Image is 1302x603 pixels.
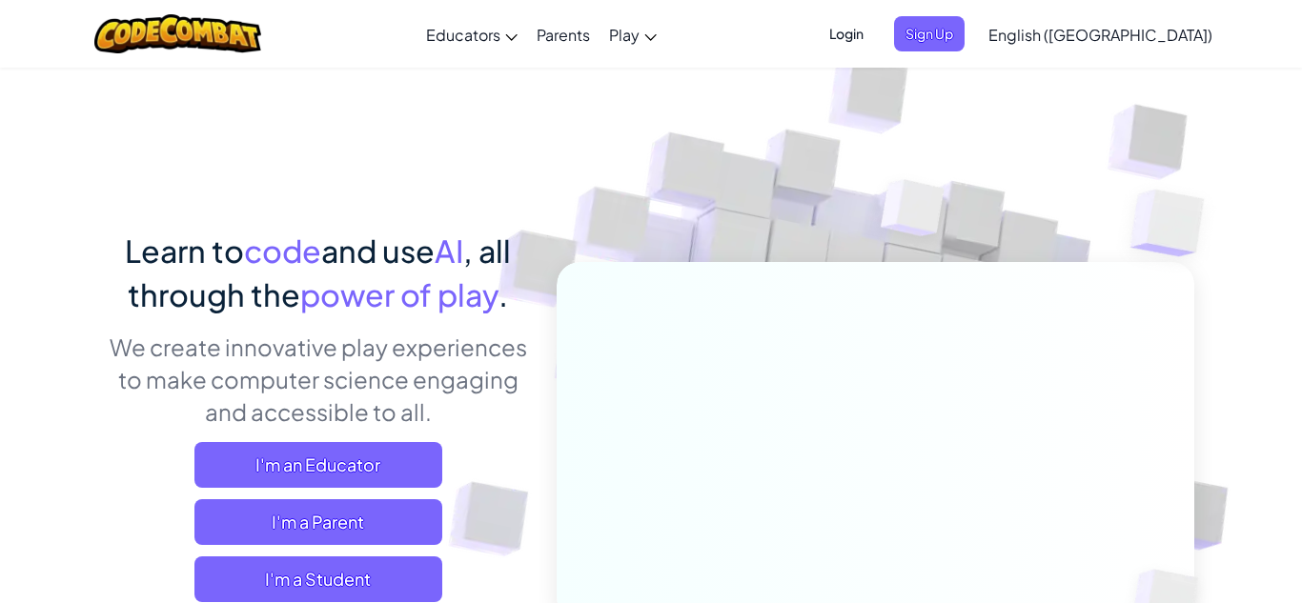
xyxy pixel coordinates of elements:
[194,556,442,602] button: I'm a Student
[426,25,500,45] span: Educators
[609,25,640,45] span: Play
[818,16,875,51] button: Login
[300,275,498,313] span: power of play
[894,16,965,51] button: Sign Up
[600,9,666,60] a: Play
[194,442,442,488] a: I'm an Educator
[498,275,508,313] span: .
[244,231,321,270] span: code
[979,9,1222,60] a: English ([GEOGRAPHIC_DATA])
[108,331,528,428] p: We create innovative play experiences to make computer science engaging and accessible to all.
[125,231,244,270] span: Learn to
[1092,143,1257,304] img: Overlap cubes
[435,231,463,270] span: AI
[321,231,435,270] span: and use
[845,142,983,284] img: Overlap cubes
[94,14,261,53] img: CodeCombat logo
[527,9,600,60] a: Parents
[417,9,527,60] a: Educators
[988,25,1212,45] span: English ([GEOGRAPHIC_DATA])
[194,499,442,545] a: I'm a Parent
